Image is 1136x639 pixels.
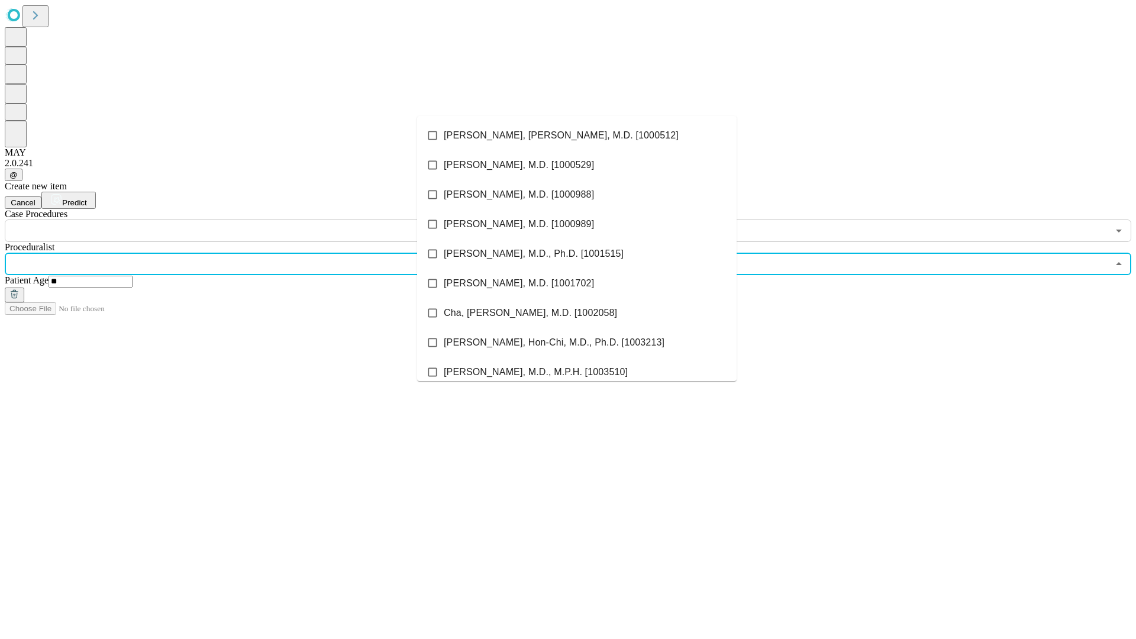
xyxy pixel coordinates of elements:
[62,198,86,207] span: Predict
[5,169,22,181] button: @
[5,209,67,219] span: Scheduled Procedure
[444,365,628,379] span: [PERSON_NAME], M.D., M.P.H. [1003510]
[11,198,35,207] span: Cancel
[444,217,594,231] span: [PERSON_NAME], M.D. [1000989]
[41,192,96,209] button: Predict
[444,247,624,261] span: [PERSON_NAME], M.D., Ph.D. [1001515]
[1111,222,1127,239] button: Open
[444,306,617,320] span: Cha, [PERSON_NAME], M.D. [1002058]
[5,242,54,252] span: Proceduralist
[444,276,594,291] span: [PERSON_NAME], M.D. [1001702]
[444,158,594,172] span: [PERSON_NAME], M.D. [1000529]
[444,188,594,202] span: [PERSON_NAME], M.D. [1000988]
[5,181,67,191] span: Create new item
[5,147,1131,158] div: MAY
[444,335,664,350] span: [PERSON_NAME], Hon-Chi, M.D., Ph.D. [1003213]
[5,158,1131,169] div: 2.0.241
[444,128,679,143] span: [PERSON_NAME], [PERSON_NAME], M.D. [1000512]
[5,275,49,285] span: Patient Age
[9,170,18,179] span: @
[5,196,41,209] button: Cancel
[1111,256,1127,272] button: Close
